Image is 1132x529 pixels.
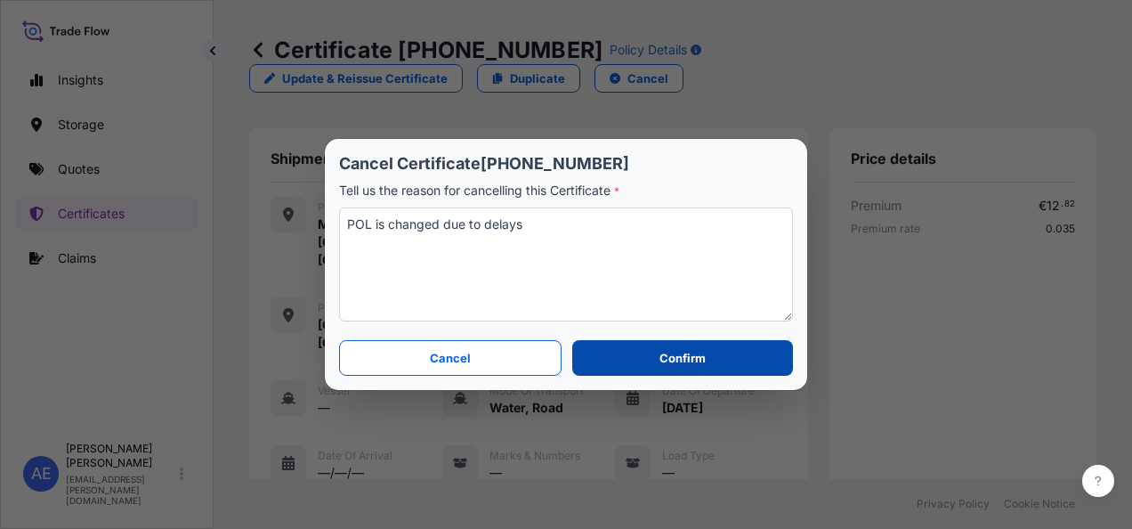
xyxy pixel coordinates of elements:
[339,340,562,376] button: Cancel
[339,208,793,321] textarea: POL is changed due to delays
[430,349,471,367] p: Cancel
[339,153,793,175] p: Cancel Certificate [PHONE_NUMBER]
[659,349,706,367] p: Confirm
[572,340,793,376] button: Confirm
[339,182,793,200] p: Tell us the reason for cancelling this Certificate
